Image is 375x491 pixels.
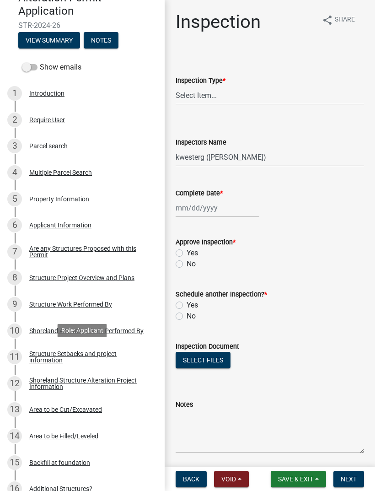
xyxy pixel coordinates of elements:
[29,169,92,176] div: Multiple Parcel Search
[176,352,230,368] button: Select files
[29,275,134,281] div: Structure Project Overview and Plans
[187,259,196,270] label: No
[278,475,313,483] span: Save & Exit
[29,196,89,202] div: Property Information
[29,459,90,466] div: Backfill at foundation
[7,165,22,180] div: 4
[84,38,118,45] wm-modal-confirm: Notes
[84,32,118,49] button: Notes
[7,376,22,391] div: 12
[29,406,102,413] div: Area to be Cut/Excavated
[7,113,22,127] div: 2
[176,344,239,350] label: Inspection Document
[187,300,198,311] label: Yes
[29,143,68,149] div: Parcel search
[271,471,326,487] button: Save & Exit
[187,311,196,322] label: No
[315,11,362,29] button: shareShare
[29,328,144,334] div: Shoreland Alteration Work Performed By
[29,222,91,228] div: Applicant Information
[7,350,22,364] div: 11
[18,38,80,45] wm-modal-confirm: Summary
[221,475,236,483] span: Void
[7,402,22,417] div: 13
[176,402,193,408] label: Notes
[7,324,22,338] div: 10
[335,15,355,26] span: Share
[7,429,22,443] div: 14
[7,455,22,470] div: 15
[29,433,98,439] div: Area to be Filled/Leveled
[176,78,225,84] label: Inspection Type
[183,475,199,483] span: Back
[176,199,259,217] input: mm/dd/yyyy
[29,245,150,258] div: Are any Structures Proposed with this Permit
[29,301,112,308] div: Structure Work Performed By
[18,32,80,49] button: View Summary
[58,324,107,337] div: Role: Applicant
[214,471,249,487] button: Void
[7,270,22,285] div: 8
[29,117,65,123] div: Require User
[29,351,150,363] div: Structure Setbacks and project information
[176,471,207,487] button: Back
[176,11,261,33] h1: Inspection
[18,21,146,30] span: STR-2024-26
[7,244,22,259] div: 7
[7,218,22,232] div: 6
[187,248,198,259] label: Yes
[341,475,357,483] span: Next
[176,190,223,197] label: Complete Date
[333,471,364,487] button: Next
[29,90,64,97] div: Introduction
[7,86,22,101] div: 1
[7,139,22,153] div: 3
[7,297,22,312] div: 9
[176,239,236,246] label: Approve Inspection
[322,15,333,26] i: share
[176,291,267,298] label: Schedule another Inspection?
[176,140,226,146] label: Inspectors Name
[29,377,150,390] div: Shoreland Structure Alteration Project Information
[7,192,22,206] div: 5
[22,62,81,73] label: Show emails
